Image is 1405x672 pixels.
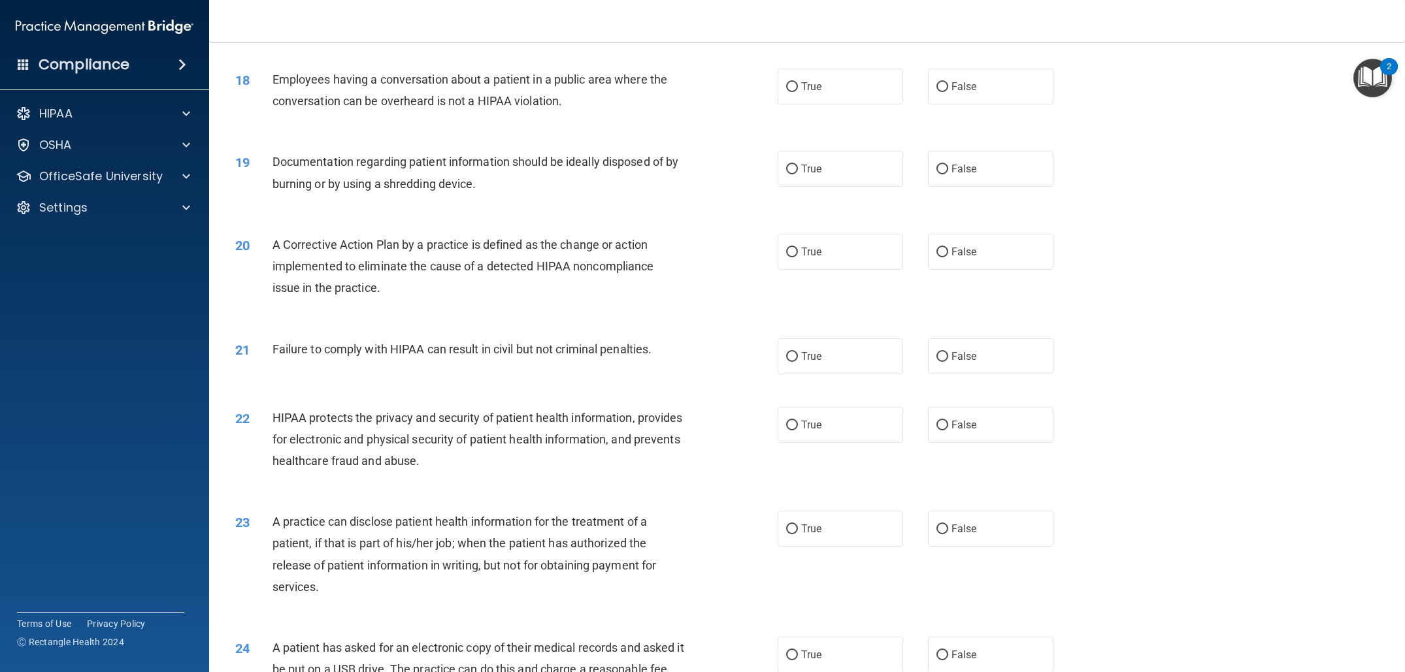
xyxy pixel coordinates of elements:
span: True [801,246,821,258]
span: Failure to comply with HIPAA can result in civil but not criminal penalties. [273,342,652,356]
span: True [801,350,821,362]
span: 24 [235,641,250,656]
span: False [951,246,977,258]
span: HIPAA protects the privacy and security of patient health information, provides for electronic an... [273,411,683,468]
div: 2 [1387,67,1391,84]
span: True [801,163,821,175]
input: False [936,524,948,534]
input: False [936,248,948,257]
span: False [951,648,977,661]
span: Employees having a conversation about a patient in a public area where the conversation can be ov... [273,72,667,108]
input: False [936,650,948,660]
span: False [951,522,977,535]
span: True [801,648,821,661]
p: OSHA [39,137,72,153]
span: True [801,419,821,431]
a: HIPAA [16,106,190,121]
h4: Compliance [39,56,129,74]
input: True [786,352,798,362]
input: False [936,421,948,430]
input: True [786,650,798,660]
input: True [786,524,798,534]
input: True [786,421,798,430]
span: 18 [235,72,250,88]
span: False [951,350,977,362]
img: PMB logo [16,14,193,40]
iframe: Drift Widget Chat Controller [1179,579,1389,632]
input: True [786,248,798,257]
span: True [801,522,821,535]
span: 20 [235,238,250,253]
input: False [936,165,948,174]
span: 21 [235,342,250,358]
span: A Corrective Action Plan by a practice is defined as the change or action implemented to eliminat... [273,238,654,295]
a: OSHA [16,137,190,153]
span: 23 [235,515,250,530]
span: A practice can disclose patient health information for the treatment of a patient, if that is par... [273,515,657,594]
input: True [786,82,798,92]
span: False [951,80,977,93]
p: OfficeSafe University [39,168,163,184]
input: False [936,82,948,92]
p: Settings [39,200,88,216]
span: False [951,419,977,431]
input: False [936,352,948,362]
a: Terms of Use [17,617,71,630]
a: Settings [16,200,190,216]
span: Documentation regarding patient information should be ideally disposed of by burning or by using ... [273,155,679,190]
button: Open Resource Center, 2 new notifications [1353,59,1392,97]
span: 22 [235,411,250,426]
span: True [801,80,821,93]
span: False [951,163,977,175]
a: Privacy Policy [87,617,146,630]
a: OfficeSafe University [16,168,190,184]
p: HIPAA [39,106,73,121]
input: True [786,165,798,174]
span: Ⓒ Rectangle Health 2024 [17,635,124,648]
span: 19 [235,155,250,170]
